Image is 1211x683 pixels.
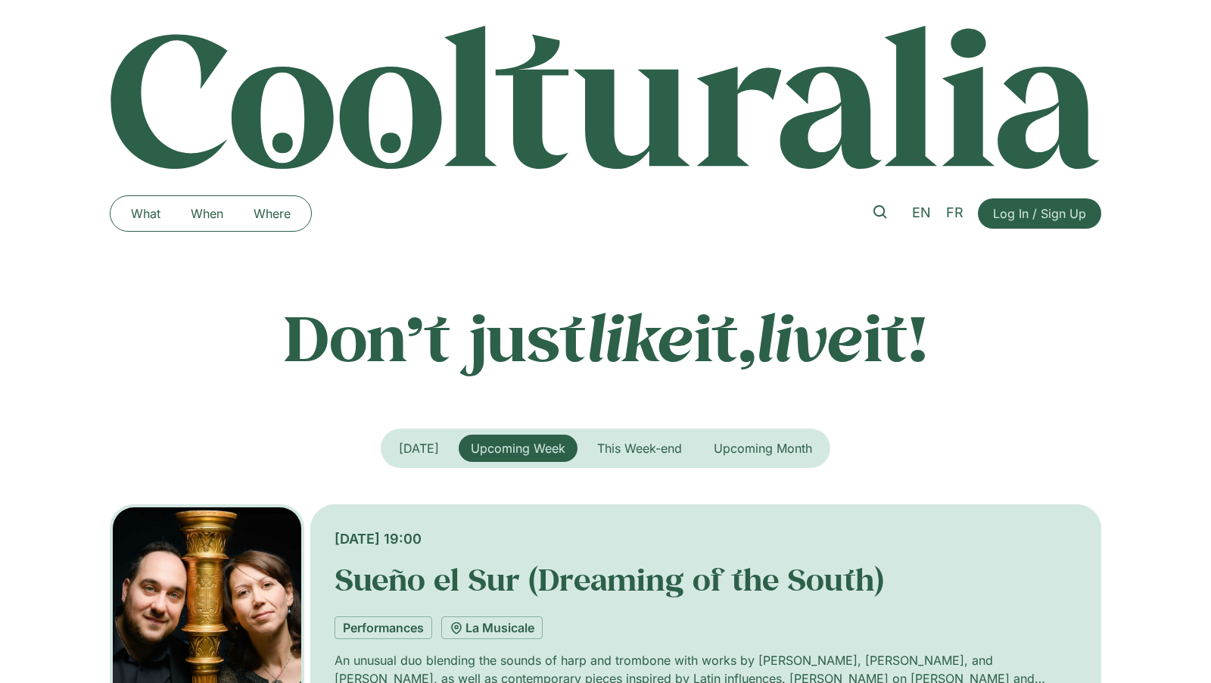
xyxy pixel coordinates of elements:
[912,204,931,220] span: EN
[714,441,812,456] span: Upcoming Month
[597,441,682,456] span: This Week-end
[946,204,964,220] span: FR
[399,441,439,456] span: [DATE]
[116,201,306,226] nav: Menu
[441,616,543,639] a: La Musicale
[939,202,971,224] a: FR
[756,295,864,379] em: live
[116,201,176,226] a: What
[335,529,1077,549] div: [DATE] 19:00
[904,202,939,224] a: EN
[587,295,694,379] em: like
[110,299,1101,375] p: Don’t just it, it!
[176,201,238,226] a: When
[335,560,884,599] a: Sueño el Sur (Dreaming of the South)
[238,201,306,226] a: Where
[978,198,1101,229] a: Log In / Sign Up
[993,204,1086,223] span: Log In / Sign Up
[335,616,432,639] a: Performances
[471,441,565,456] span: Upcoming Week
